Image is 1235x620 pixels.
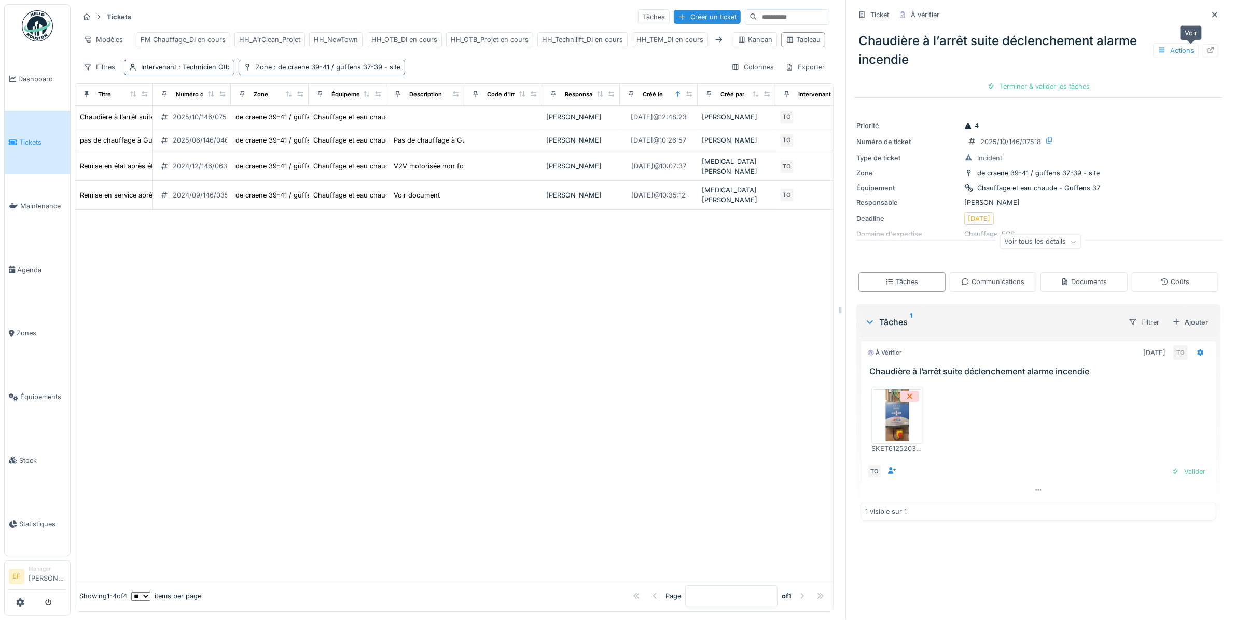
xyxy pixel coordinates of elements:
[874,389,921,441] img: fv5rlz6k7ma7sqx8a9itzipgyp5q
[631,161,686,171] div: [DATE] @ 10:07:37
[702,157,771,176] div: [MEDICAL_DATA][PERSON_NAME]
[870,10,889,20] div: Ticket
[314,35,358,45] div: HH_NewTown
[331,90,366,99] div: Équipement
[80,161,215,171] div: Remise en état après état des lieux (EL-P3)
[5,174,70,238] a: Maintenance
[856,198,1220,207] div: [PERSON_NAME]
[80,190,226,200] div: Remise en service après état des lieux (EL-P2)
[780,110,794,124] div: TO
[854,27,1223,73] div: Chaudière à l’arrêt suite déclenchement alarme incendie
[487,90,539,99] div: Code d'imputation
[727,60,779,75] div: Colonnes
[720,90,744,99] div: Créé par
[9,565,66,590] a: EF Manager[PERSON_NAME]
[313,112,436,122] div: Chauffage et eau chaude - Guffens 37
[141,35,226,45] div: FM Chauffage_DI en cours
[29,565,66,587] li: [PERSON_NAME]
[239,35,300,45] div: HH_AirClean_Projet
[665,591,681,601] div: Page
[22,10,53,41] img: Badge_color-CXgf-gQk.svg
[1168,315,1212,329] div: Ajouter
[176,63,230,71] span: : Technicien Otb
[131,591,201,601] div: items per page
[546,135,616,145] div: [PERSON_NAME]
[18,74,66,84] span: Dashboard
[1143,348,1165,358] div: [DATE]
[98,90,111,99] div: Titre
[638,9,670,24] div: Tâches
[1000,234,1081,249] div: Voir tous les détails
[29,565,66,573] div: Manager
[674,10,741,24] div: Créer un ticket
[79,591,127,601] div: Showing 1 - 4 of 4
[871,444,923,454] div: SKET6125203678RESDD02102025_1021.JPEG
[632,190,686,200] div: [DATE] @ 10:35:12
[643,90,663,99] div: Créé le
[235,190,358,200] div: de craene 39-41 / guffens 37-39 - site
[79,60,120,75] div: Filtres
[19,519,66,529] span: Statistiques
[5,365,70,429] a: Équipements
[782,591,792,601] strong: of 1
[786,35,821,45] div: Tableau
[865,506,907,516] div: 1 visible sur 1
[780,133,794,148] div: TO
[565,90,601,99] div: Responsable
[235,161,358,171] div: de craene 39-41 / guffens 37-39 - site
[798,90,831,99] div: Intervenant
[173,161,234,171] div: 2024/12/146/06316
[702,112,771,122] div: [PERSON_NAME]
[911,10,939,20] div: À vérifier
[968,214,990,223] div: [DATE]
[1061,277,1107,287] div: Documents
[394,135,560,145] div: Pas de chauffage à Guffens 39 (eau chaude ok) A...
[5,302,70,365] a: Zones
[865,316,1120,328] div: Tâches
[546,112,616,122] div: [PERSON_NAME]
[313,190,436,200] div: Chauffage et eau chaude - Guffens 37
[546,161,616,171] div: [PERSON_NAME]
[103,12,135,22] strong: Tickets
[856,198,960,207] div: Responsable
[977,183,1100,193] div: Chauffage et eau chaude - Guffens 37
[856,183,960,193] div: Équipement
[856,168,960,178] div: Zone
[961,277,1024,287] div: Communications
[631,135,687,145] div: [DATE] @ 10:26:57
[1153,43,1199,58] div: Actions
[19,137,66,147] span: Tickets
[702,185,771,205] div: [MEDICAL_DATA][PERSON_NAME]
[885,277,918,287] div: Tâches
[977,168,1100,178] div: de craene 39-41 / guffens 37-39 - site
[17,265,66,275] span: Agenda
[867,464,882,478] div: TO
[20,201,66,211] span: Maintenance
[17,328,66,338] span: Zones
[869,367,1212,376] h3: Chaudière à l’arrêt suite déclenchement alarme incendie
[173,112,233,122] div: 2025/10/146/07518
[983,79,1094,93] div: Terminer & valider les tâches
[313,135,436,145] div: Chauffage et eau chaude - Guffens 37
[20,392,66,402] span: Équipements
[542,35,623,45] div: HH_Technilift_DI en cours
[867,348,901,357] div: À vérifier
[5,47,70,111] a: Dashboard
[141,62,230,72] div: Intervenant
[19,456,66,466] span: Stock
[394,161,558,171] div: V2V motorisée non fonctionnelle Certains paramè...
[5,238,70,302] a: Agenda
[80,135,179,145] div: pas de chauffage à Guffens 39
[964,121,979,131] div: 4
[780,159,794,174] div: TO
[79,32,128,47] div: Modèles
[254,90,268,99] div: Zone
[977,153,1002,163] div: Incident
[1160,277,1189,287] div: Coûts
[738,35,772,45] div: Kanban
[409,90,442,99] div: Description
[394,190,440,200] div: Voir document
[1180,25,1202,40] div: Voir
[371,35,437,45] div: HH_OTB_DI en cours
[702,135,771,145] div: [PERSON_NAME]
